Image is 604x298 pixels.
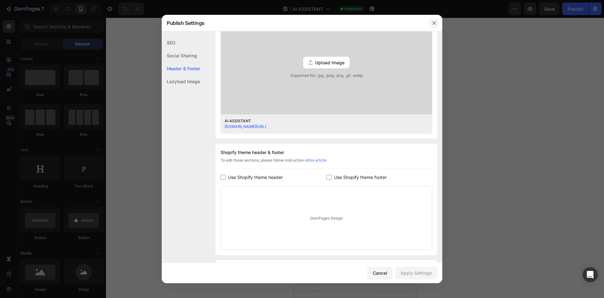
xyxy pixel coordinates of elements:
div: Add blank section [42,96,81,102]
div: Shopify theme header & footer [221,149,432,156]
button: Cancel [367,267,393,279]
div: To edit those sections, please follow instruction in [221,158,432,169]
div: GemPages Design [221,186,432,250]
span: iPhone 13 Pro ( 390 px) [34,3,74,9]
div: Cancel [373,270,387,276]
span: inspired by CRO experts [39,61,82,66]
div: Open Intercom Messenger [583,267,598,282]
div: Header & Footer [162,62,200,75]
span: from URL or image [44,82,78,88]
div: Generate layout [45,74,78,81]
div: AI ASSISTANT [225,118,418,124]
span: Use Shopify theme footer [334,174,387,181]
span: then drag & drop elements [37,104,84,109]
div: Lazyload Image [162,75,200,88]
div: Apply Settings [400,270,432,276]
span: Use Shopify theme header [228,174,283,181]
span: Supported file: .jpg, .jpeg, .png, .gif, .webp [221,73,432,78]
div: SEO [162,36,200,49]
div: Social Sharing [162,49,200,62]
div: Publish Settings [162,15,426,31]
a: [DOMAIN_NAME][URL] [225,124,266,129]
span: Upload Image [315,59,344,66]
button: Apply Settings [395,267,437,279]
a: this article [308,158,327,163]
div: Choose templates [42,53,81,60]
span: Add section [5,39,35,45]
